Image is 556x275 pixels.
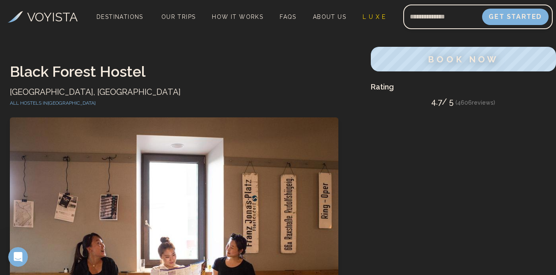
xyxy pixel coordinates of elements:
iframe: Intercom live chat [8,247,28,267]
button: BOOK NOW [371,47,556,71]
input: Email address [403,7,482,27]
span: ( 4606 reviews) [455,99,495,106]
span: BOOK NOW [428,54,499,64]
span: Destinations [93,10,147,34]
h3: VOYISTA [27,8,78,26]
a: About Us [310,11,349,23]
span: Our Trips [161,14,196,20]
h1: Black Forest Hostel [10,63,361,80]
a: How It Works [209,11,267,23]
a: BOOK NOW [371,56,556,64]
a: Our Trips [158,11,199,23]
img: Voyista Logo [8,11,23,23]
span: How It Works [212,14,263,20]
a: L U X E [359,11,389,23]
h3: Rating [371,81,556,93]
button: Get Started [482,9,549,25]
a: VOYISTA [8,8,78,26]
p: [GEOGRAPHIC_DATA], [GEOGRAPHIC_DATA] [10,86,361,98]
a: FAQs [276,11,300,23]
a: All hostels in[GEOGRAPHIC_DATA] [10,100,96,106]
span: FAQs [280,14,296,20]
span: About Us [313,14,346,20]
span: L U X E [363,14,386,20]
p: 4.7 / 5 [371,96,556,108]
